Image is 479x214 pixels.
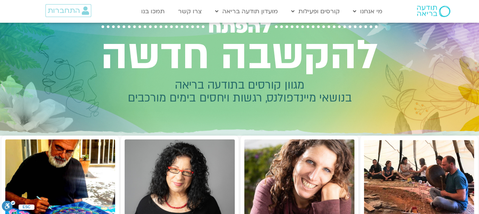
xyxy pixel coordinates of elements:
a: צרו קשר [174,4,206,19]
a: קורסים ופעילות [287,4,343,19]
h2: להקשבה חדשה [91,32,388,79]
a: התחברות [45,4,91,17]
span: התחברות [48,6,80,15]
h2: מגוון קורסים בתודעה בריאה בנושאי מיינדפולנס, רגשות ויחסים בימים מורכבים [91,79,388,105]
a: מי אנחנו [349,4,386,19]
img: תודעה בריאה [417,6,450,17]
a: תמכו בנו [137,4,169,19]
span: להפתח [208,16,271,37]
a: מועדון תודעה בריאה [211,4,282,19]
